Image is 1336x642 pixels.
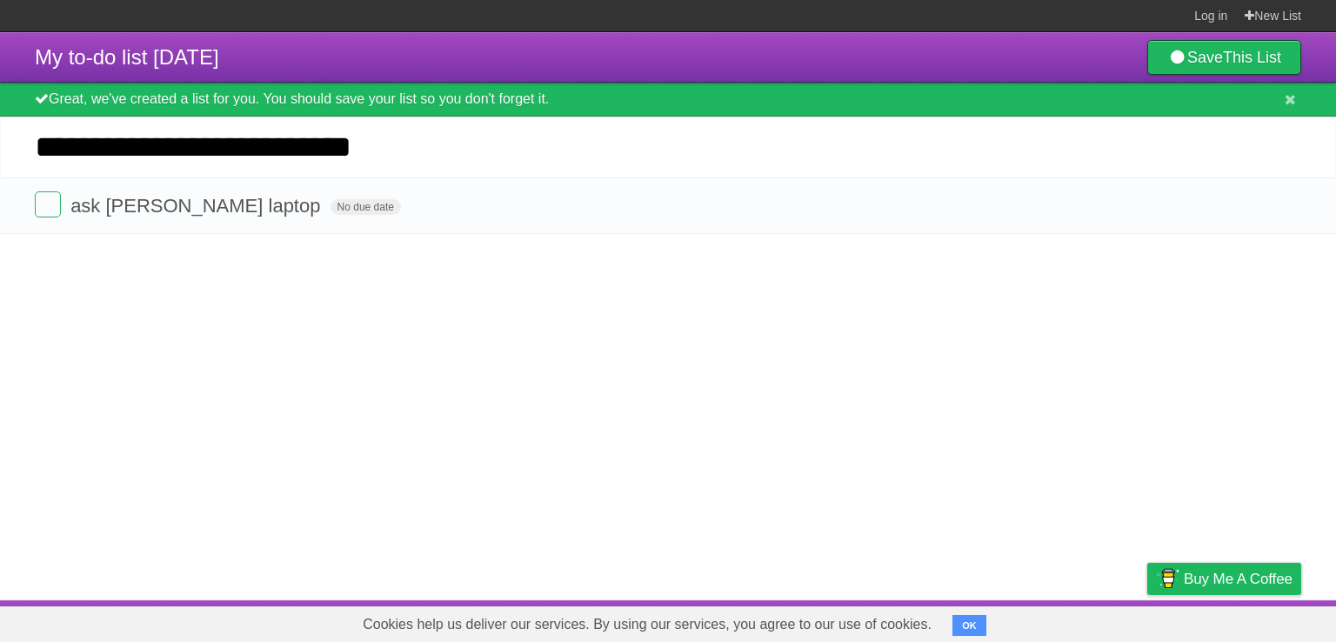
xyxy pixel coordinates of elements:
span: Cookies help us deliver our services. By using our services, you agree to our use of cookies. [345,607,949,642]
span: Buy me a coffee [1184,564,1293,594]
span: No due date [331,199,401,215]
a: Privacy [1125,605,1170,638]
a: Suggest a feature [1192,605,1301,638]
span: My to-do list [DATE] [35,45,219,69]
a: SaveThis List [1147,40,1301,75]
span: ask [PERSON_NAME] laptop [70,195,324,217]
label: Done [35,191,61,217]
b: This List [1223,49,1281,66]
a: About [916,605,952,638]
a: Developers [973,605,1044,638]
button: OK [952,615,986,636]
img: Buy me a coffee [1156,564,1179,593]
a: Buy me a coffee [1147,563,1301,595]
a: Terms [1065,605,1104,638]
